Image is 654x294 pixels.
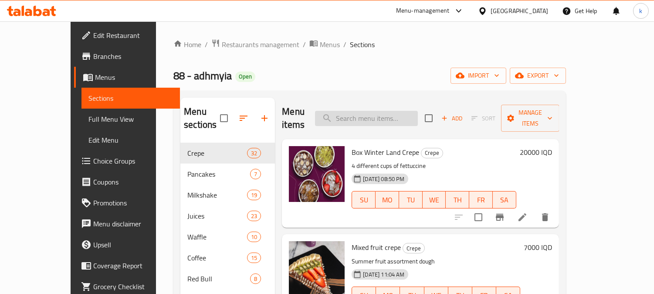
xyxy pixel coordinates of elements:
[173,66,232,85] span: 88 - adhmyia
[403,243,425,253] div: Crepe
[215,109,233,127] span: Select all sections
[356,194,372,206] span: SU
[187,169,250,179] span: Pancakes
[451,68,506,84] button: import
[180,226,275,247] div: Waffle10
[352,256,520,267] p: Summer fruit assortment dough
[205,39,208,50] li: /
[350,39,375,50] span: Sections
[520,146,552,158] h6: 20000 IQD
[187,273,250,284] span: Red Bull
[247,232,261,242] div: items
[396,6,450,16] div: Menu-management
[449,194,466,206] span: TH
[399,191,423,209] button: TU
[438,112,466,125] button: Add
[403,243,424,253] span: Crepe
[93,239,173,250] span: Upsell
[93,281,173,292] span: Grocery Checklist
[247,253,261,263] div: items
[403,194,419,206] span: TU
[501,105,559,132] button: Manage items
[420,109,438,127] span: Select section
[74,171,180,192] a: Coupons
[508,107,552,129] span: Manage items
[247,190,261,200] div: items
[187,190,247,200] span: Milkshake
[359,175,408,183] span: [DATE] 08:50 PM
[438,112,466,125] span: Add item
[303,39,306,50] li: /
[173,39,201,50] a: Home
[95,72,173,82] span: Menus
[469,191,493,209] button: FR
[74,255,180,276] a: Coverage Report
[187,232,247,242] span: Waffle
[250,273,261,284] div: items
[289,146,345,202] img: Box Winter Land Crepe
[180,143,275,164] div: Crepe32
[250,169,261,179] div: items
[180,164,275,185] div: Pancakes7
[88,114,173,124] span: Full Menu View
[421,148,443,158] span: Crepe
[352,191,376,209] button: SU
[379,194,396,206] span: MO
[489,207,510,228] button: Branch-specific-item
[309,39,340,50] a: Menus
[421,148,443,158] div: Crepe
[473,194,489,206] span: FR
[81,88,180,109] a: Sections
[180,185,275,205] div: Milkshake19
[343,39,346,50] li: /
[247,191,261,199] span: 19
[74,213,180,234] a: Menu disclaimer
[247,211,261,221] div: items
[187,253,247,263] span: Coffee
[187,211,247,221] span: Juices
[93,30,173,41] span: Edit Restaurant
[74,67,180,88] a: Menus
[359,270,408,279] span: [DATE] 11:04 AM
[173,39,566,50] nav: breadcrumb
[88,135,173,145] span: Edit Menu
[93,219,173,229] span: Menu disclaimer
[315,111,418,126] input: search
[320,39,340,50] span: Menus
[466,112,501,125] span: Select section first
[88,93,173,103] span: Sections
[535,207,556,228] button: delete
[247,233,261,241] span: 10
[446,191,469,209] button: TH
[93,177,173,187] span: Coupons
[491,6,548,16] div: [GEOGRAPHIC_DATA]
[254,108,275,129] button: Add section
[510,68,566,84] button: export
[222,39,299,50] span: Restaurants management
[352,146,419,159] span: Box Winter Land Crepe
[233,108,254,129] span: Sort sections
[247,254,261,262] span: 15
[517,70,559,81] span: export
[457,70,499,81] span: import
[282,105,305,131] h2: Menu items
[81,130,180,150] a: Edit Menu
[247,148,261,158] div: items
[187,148,247,158] span: Crepe
[93,156,173,166] span: Choice Groups
[247,212,261,220] span: 23
[352,241,401,254] span: Mixed fruit crepe
[180,268,275,289] div: Red Bull8
[251,275,261,283] span: 8
[74,46,180,67] a: Branches
[639,6,642,16] span: k
[74,150,180,171] a: Choice Groups
[426,194,443,206] span: WE
[74,234,180,255] a: Upsell
[211,39,299,50] a: Restaurants management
